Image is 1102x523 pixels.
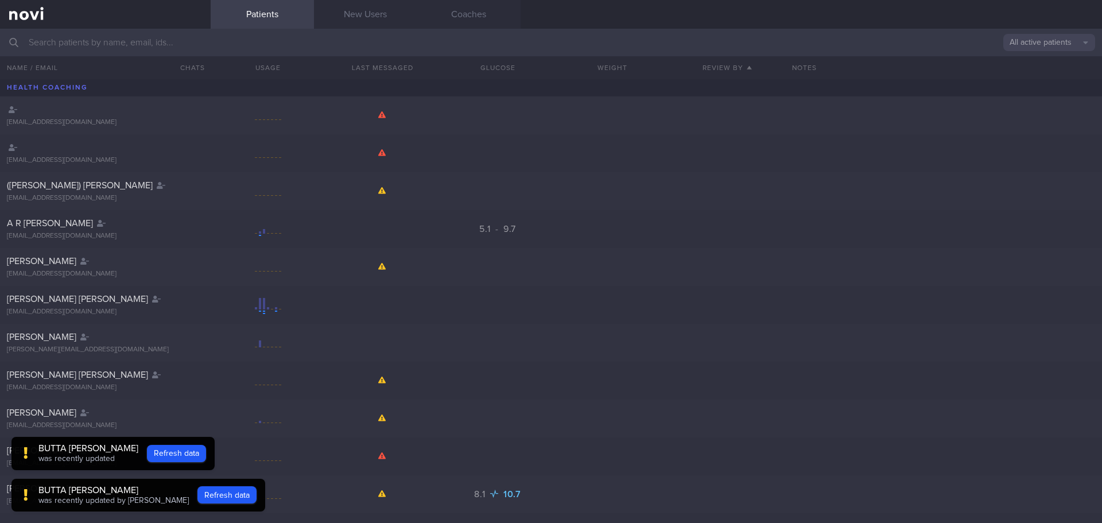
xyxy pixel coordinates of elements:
div: BUTTA [PERSON_NAME] [38,485,189,496]
span: [PERSON_NAME] [PERSON_NAME] [7,295,148,304]
span: 9.7 [503,224,516,234]
button: Last Messaged [325,56,440,79]
span: 8.1 [474,490,488,499]
button: Weight [555,56,670,79]
div: [EMAIL_ADDRESS][DOMAIN_NAME] [7,232,204,241]
div: Usage [211,56,325,79]
button: Refresh data [197,486,257,503]
div: [EMAIL_ADDRESS][DOMAIN_NAME] [7,118,204,127]
div: [EMAIL_ADDRESS][DOMAIN_NAME] [7,270,204,278]
div: [EMAIL_ADDRESS][DOMAIN_NAME] [7,421,204,430]
span: [PERSON_NAME] [PERSON_NAME] [7,370,148,379]
span: was recently updated by [PERSON_NAME] [38,497,189,505]
div: [EMAIL_ADDRESS][DOMAIN_NAME] [7,497,204,506]
span: A R [PERSON_NAME] [7,219,93,228]
div: Notes [785,56,1102,79]
div: [PERSON_NAME][EMAIL_ADDRESS][DOMAIN_NAME] [7,346,204,354]
button: Glucose [440,56,555,79]
button: Refresh data [147,445,206,462]
span: 10.7 [503,490,521,499]
span: ([PERSON_NAME]) [PERSON_NAME] [7,181,153,190]
button: Chats [165,56,211,79]
div: [EMAIL_ADDRESS][DOMAIN_NAME] [7,156,204,165]
span: [PERSON_NAME] [7,484,76,493]
div: BUTTA [PERSON_NAME] [38,443,138,454]
span: [PERSON_NAME] [7,257,76,266]
span: - [495,224,499,234]
span: [PERSON_NAME] [7,332,76,342]
div: [EMAIL_ADDRESS][DOMAIN_NAME] [7,383,204,392]
div: [EMAIL_ADDRESS][DOMAIN_NAME] [7,308,204,316]
button: Review By [670,56,785,79]
div: [EMAIL_ADDRESS][DOMAIN_NAME] [7,194,204,203]
span: 5.1 [479,224,493,234]
span: [PERSON_NAME] [7,408,76,417]
span: was recently updated [38,455,115,463]
span: [PERSON_NAME] [7,446,76,455]
div: [EMAIL_ADDRESS][DOMAIN_NAME] [7,459,204,468]
button: All active patients [1003,34,1095,51]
